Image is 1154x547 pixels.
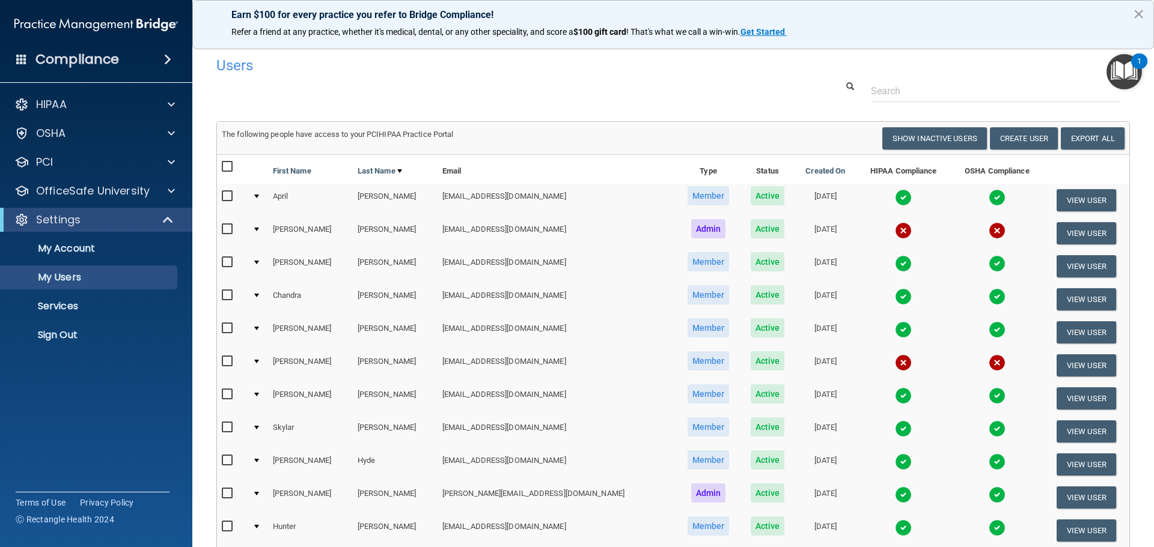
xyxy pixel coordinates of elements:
[438,250,676,283] td: [EMAIL_ADDRESS][DOMAIN_NAME]
[688,186,730,205] span: Member
[353,382,438,415] td: [PERSON_NAME]
[353,514,438,547] td: [PERSON_NAME]
[14,155,175,169] a: PCI
[795,250,856,283] td: [DATE]
[989,519,1006,536] img: tick.e7d51cea.svg
[1057,321,1116,343] button: View User
[1057,420,1116,443] button: View User
[740,155,795,184] th: Status
[8,300,172,312] p: Services
[231,27,573,37] span: Refer a friend at any practice, whether it's medical, dental, or any other speciality, and score a
[353,481,438,514] td: [PERSON_NAME]
[1057,387,1116,409] button: View User
[353,283,438,316] td: [PERSON_NAME]
[1107,54,1142,89] button: Open Resource Center, 1 new notification
[688,516,730,536] span: Member
[353,316,438,349] td: [PERSON_NAME]
[36,184,150,198] p: OfficeSafe University
[438,415,676,448] td: [EMAIL_ADDRESS][DOMAIN_NAME]
[989,387,1006,404] img: tick.e7d51cea.svg
[989,354,1006,371] img: cross.ca9f0e7f.svg
[895,387,912,404] img: tick.e7d51cea.svg
[268,283,353,316] td: Chandra
[1057,453,1116,476] button: View User
[1061,127,1125,150] a: Export All
[989,321,1006,338] img: tick.e7d51cea.svg
[688,252,730,271] span: Member
[8,243,172,255] p: My Account
[895,189,912,206] img: tick.e7d51cea.svg
[16,513,114,525] span: Ⓒ Rectangle Health 2024
[795,217,856,250] td: [DATE]
[268,184,353,217] td: April
[1057,255,1116,277] button: View User
[573,27,626,37] strong: $100 gift card
[751,252,785,271] span: Active
[36,126,66,141] p: OSHA
[688,285,730,304] span: Member
[856,155,951,184] th: HIPAA Compliance
[626,27,740,37] span: ! That's what we call a win-win.
[268,217,353,250] td: [PERSON_NAME]
[1057,189,1116,211] button: View User
[353,184,438,217] td: [PERSON_NAME]
[989,420,1006,437] img: tick.e7d51cea.svg
[438,448,676,481] td: [EMAIL_ADDRESS][DOMAIN_NAME]
[1133,4,1144,23] button: Close
[795,514,856,547] td: [DATE]
[353,250,438,283] td: [PERSON_NAME]
[268,514,353,547] td: Hunter
[438,184,676,217] td: [EMAIL_ADDRESS][DOMAIN_NAME]
[14,213,174,227] a: Settings
[740,27,787,37] a: Get Started
[691,219,726,238] span: Admin
[751,417,785,437] span: Active
[989,453,1006,470] img: tick.e7d51cea.svg
[358,164,402,178] a: Last Name
[273,164,311,178] a: First Name
[268,316,353,349] td: [PERSON_NAME]
[895,519,912,536] img: tick.e7d51cea.svg
[438,316,676,349] td: [EMAIL_ADDRESS][DOMAIN_NAME]
[1057,222,1116,244] button: View User
[1057,486,1116,509] button: View User
[216,58,742,73] h4: Users
[795,283,856,316] td: [DATE]
[795,349,856,382] td: [DATE]
[795,382,856,415] td: [DATE]
[688,384,730,403] span: Member
[895,255,912,272] img: tick.e7d51cea.svg
[688,351,730,370] span: Member
[1057,288,1116,310] button: View User
[751,450,785,470] span: Active
[36,155,53,169] p: PCI
[1057,519,1116,542] button: View User
[795,184,856,217] td: [DATE]
[895,222,912,239] img: cross.ca9f0e7f.svg
[989,255,1006,272] img: tick.e7d51cea.svg
[438,349,676,382] td: [EMAIL_ADDRESS][DOMAIN_NAME]
[353,448,438,481] td: Hyde
[895,354,912,371] img: cross.ca9f0e7f.svg
[14,97,175,112] a: HIPAA
[751,384,785,403] span: Active
[268,448,353,481] td: [PERSON_NAME]
[688,318,730,337] span: Member
[268,481,353,514] td: [PERSON_NAME]
[14,126,175,141] a: OSHA
[438,382,676,415] td: [EMAIL_ADDRESS][DOMAIN_NAME]
[438,155,676,184] th: Email
[14,13,178,37] img: PMB logo
[438,514,676,547] td: [EMAIL_ADDRESS][DOMAIN_NAME]
[36,213,81,227] p: Settings
[989,486,1006,503] img: tick.e7d51cea.svg
[871,80,1121,102] input: Search
[438,217,676,250] td: [EMAIL_ADDRESS][DOMAIN_NAME]
[353,349,438,382] td: [PERSON_NAME]
[751,318,785,337] span: Active
[268,349,353,382] td: [PERSON_NAME]
[895,486,912,503] img: tick.e7d51cea.svg
[989,222,1006,239] img: cross.ca9f0e7f.svg
[795,448,856,481] td: [DATE]
[795,481,856,514] td: [DATE]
